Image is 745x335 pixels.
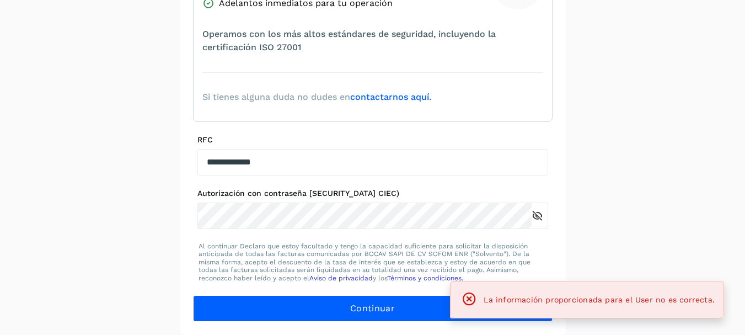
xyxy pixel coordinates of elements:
label: Autorización con contraseña [SECURITY_DATA] CIEC) [197,189,548,198]
a: Términos y condiciones. [387,274,463,282]
label: RFC [197,135,548,145]
a: Aviso de privacidad [309,274,373,282]
a: contactarnos aquí. [350,92,431,102]
span: Operamos con los más altos estándares de seguridad, incluyendo la certificación ISO 27001 [202,28,543,54]
p: Al continuar Declaro que estoy facultado y tengo la capacidad suficiente para solicitar la dispos... [199,242,547,282]
button: Continuar [193,295,553,322]
span: La información proporcionada para el User no es correcta. [484,295,715,304]
span: Continuar [350,302,395,315]
span: Si tienes alguna duda no dudes en [202,91,431,104]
